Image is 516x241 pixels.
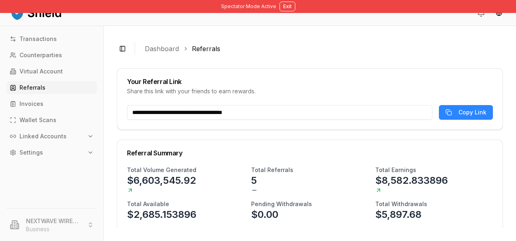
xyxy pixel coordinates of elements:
[127,78,493,85] div: Your Referral Link
[127,174,196,187] p: $6,603,545.92
[127,150,493,156] div: Referral Summary
[145,44,497,54] nav: breadcrumb
[6,49,97,62] a: Counterparties
[19,133,67,139] p: Linked Accounts
[375,174,448,187] p: $8,582.833896
[127,87,493,95] div: Share this link with your friends to earn rewards.
[251,200,312,208] h3: Pending Withdrawals
[375,200,427,208] h3: Total Withdrawals
[19,150,43,155] p: Settings
[6,81,97,94] a: Referrals
[439,105,493,120] button: Copy Link
[6,32,97,45] a: Transactions
[127,208,196,221] p: $2,685.153896
[19,36,57,42] p: Transactions
[251,208,278,221] p: $0.00
[192,44,220,54] a: Referrals
[145,44,179,54] a: Dashboard
[6,146,97,159] button: Settings
[19,117,56,123] p: Wallet Scans
[279,2,295,11] button: Exit
[6,130,97,143] button: Linked Accounts
[19,52,62,58] p: Counterparties
[458,108,486,116] span: Copy Link
[127,200,169,208] h3: Total Available
[19,85,45,90] p: Referrals
[6,114,97,127] a: Wallet Scans
[375,166,416,174] h3: Total Earnings
[6,65,97,78] a: Virtual Account
[19,101,43,107] p: Invoices
[19,69,63,74] p: Virtual Account
[251,174,257,187] p: 5
[221,3,276,10] span: Spectator Mode Active
[375,208,421,221] p: $5,897.68
[127,166,196,174] h3: Total Volume Generated
[6,97,97,110] a: Invoices
[251,166,293,174] h3: Total Referrals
